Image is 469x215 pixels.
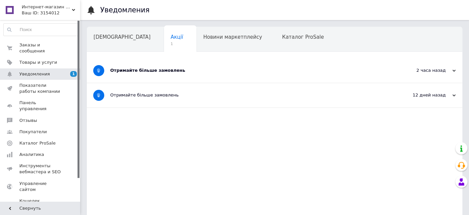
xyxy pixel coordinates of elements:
span: 1 [70,71,77,77]
span: Заказы и сообщения [19,42,62,54]
div: 12 дней назад [389,92,456,98]
span: Кошелек компании [19,198,62,210]
div: Отримайте більше замовлень [110,67,389,73]
span: Аналитика [19,152,44,158]
h1: Уведомления [100,6,150,14]
span: Товары и услуги [19,59,57,65]
span: Покупатели [19,129,47,135]
input: Поиск [4,24,79,36]
span: 1 [171,41,183,46]
span: Интернет-магазин " Мир самоцветов " [22,4,72,10]
div: Ваш ID: 3154012 [22,10,80,16]
span: Акції [171,34,183,40]
span: Управление сайтом [19,181,62,193]
span: Каталог ProSale [282,34,324,40]
span: Каталог ProSale [19,140,55,146]
span: Инструменты вебмастера и SEO [19,163,62,175]
div: Отримайте більше замовлень [110,92,389,98]
span: Отзывы [19,118,37,124]
span: Панель управления [19,100,62,112]
span: Показатели работы компании [19,82,62,94]
span: [DEMOGRAPHIC_DATA] [94,34,151,40]
div: 2 часа назад [389,67,456,73]
span: Уведомления [19,71,50,77]
span: Новини маркетплейсу [203,34,262,40]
